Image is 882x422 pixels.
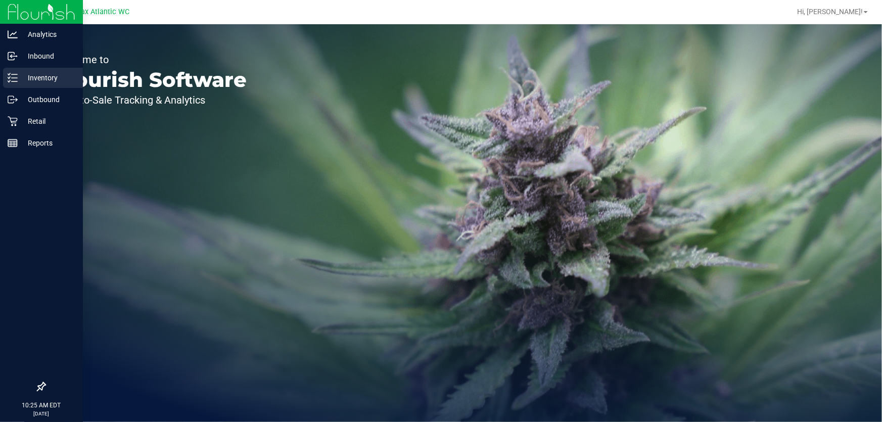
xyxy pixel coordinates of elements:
p: Inventory [18,72,78,84]
inline-svg: Analytics [8,29,18,39]
p: Seed-to-Sale Tracking & Analytics [55,95,247,105]
inline-svg: Reports [8,138,18,148]
span: Jax Atlantic WC [77,8,129,16]
p: Analytics [18,28,78,40]
p: Inbound [18,50,78,62]
p: Outbound [18,93,78,106]
p: Retail [18,115,78,127]
inline-svg: Outbound [8,95,18,105]
p: Reports [18,137,78,149]
p: Welcome to [55,55,247,65]
span: Hi, [PERSON_NAME]! [797,8,863,16]
inline-svg: Retail [8,116,18,126]
p: 10:25 AM EDT [5,401,78,410]
inline-svg: Inventory [8,73,18,83]
p: [DATE] [5,410,78,417]
p: Flourish Software [55,70,247,90]
inline-svg: Inbound [8,51,18,61]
